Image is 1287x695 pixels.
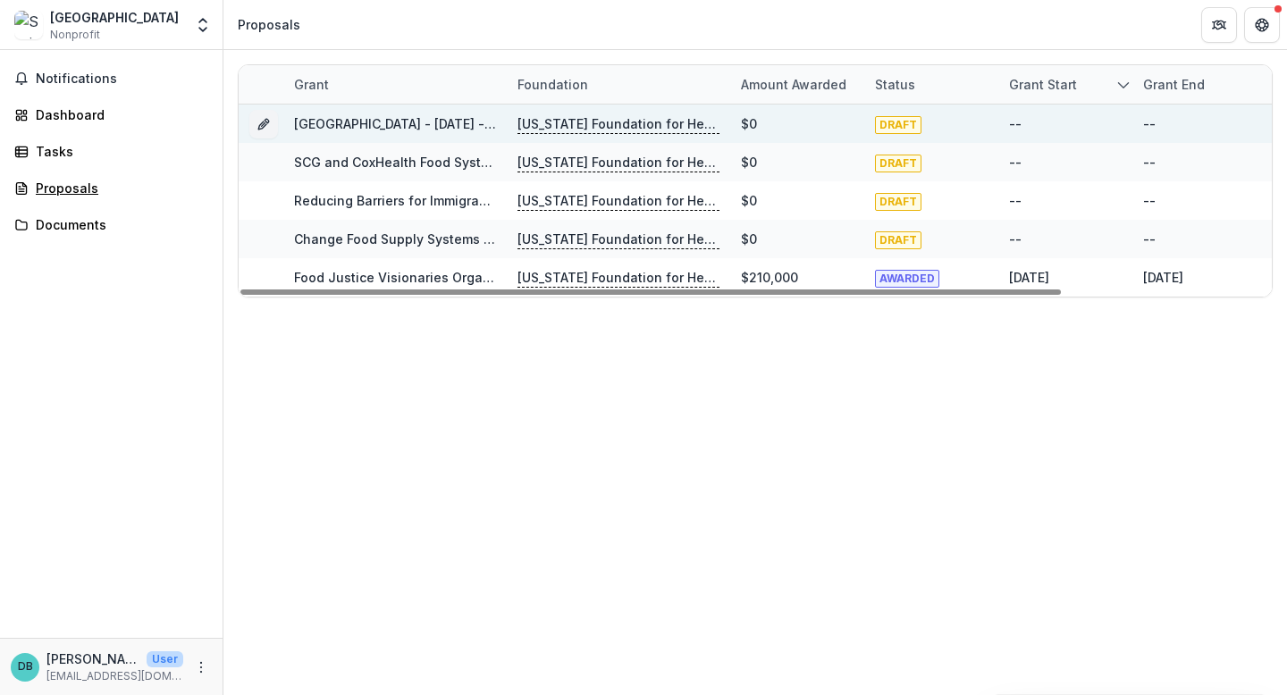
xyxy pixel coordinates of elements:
[294,116,843,131] a: [GEOGRAPHIC_DATA] - [DATE] - [DATE] Seeding Equitable and Sustainable Food Systems
[1009,153,1022,172] div: --
[231,12,307,38] nav: breadcrumb
[1143,153,1156,172] div: --
[517,114,719,134] p: [US_STATE] Foundation for Health
[741,114,757,133] div: $0
[36,71,208,87] span: Notifications
[294,193,935,208] a: Reducing Barriers for Immigrants to Participate in Farming in [GEOGRAPHIC_DATA], [GEOGRAPHIC_DATA]
[1009,230,1022,248] div: --
[36,215,201,234] div: Documents
[741,268,798,287] div: $210,000
[283,65,507,104] div: Grant
[1132,75,1215,94] div: Grant end
[46,649,139,668] p: [PERSON_NAME]
[507,65,730,104] div: Foundation
[730,65,864,104] div: Amount awarded
[46,668,183,684] p: [EMAIL_ADDRESS][DOMAIN_NAME]
[50,27,100,43] span: Nonprofit
[875,193,921,211] span: DRAFT
[1143,230,1156,248] div: --
[864,65,998,104] div: Status
[1132,65,1266,104] div: Grant end
[294,270,807,285] a: Food Justice Visionaries Organizing Improvement: A Cohort for Equitable Systems
[7,210,215,239] a: Documents
[7,137,215,166] a: Tasks
[190,657,212,678] button: More
[238,15,300,34] div: Proposals
[294,155,613,170] a: SCG and CoxHealth Food Systems Planning Project
[1244,7,1280,43] button: Get Help
[1201,7,1237,43] button: Partners
[1009,191,1022,210] div: --
[249,110,278,138] button: Grant 3592fe42-0111-4783-bc6a-8175e7cc041e
[998,65,1132,104] div: Grant start
[1143,268,1183,287] div: [DATE]
[517,153,719,172] p: [US_STATE] Foundation for Health
[741,230,757,248] div: $0
[1143,191,1156,210] div: --
[7,173,215,203] a: Proposals
[18,661,33,673] div: Deborah Bryant
[998,75,1088,94] div: Grant start
[283,75,340,94] div: Grant
[1116,78,1131,92] svg: sorted descending
[875,155,921,172] span: DRAFT
[36,105,201,124] div: Dashboard
[1143,114,1156,133] div: --
[7,100,215,130] a: Dashboard
[50,8,179,27] div: [GEOGRAPHIC_DATA]
[190,7,215,43] button: Open entity switcher
[730,75,857,94] div: Amount awarded
[1009,268,1049,287] div: [DATE]
[36,179,201,197] div: Proposals
[517,191,719,211] p: [US_STATE] Foundation for Health
[147,651,183,667] p: User
[517,268,719,288] p: [US_STATE] Foundation for Health
[875,116,921,134] span: DRAFT
[875,231,921,249] span: DRAFT
[741,191,757,210] div: $0
[7,64,215,93] button: Notifications
[294,231,541,247] a: Change Food Supply Systems in SWMO
[507,75,599,94] div: Foundation
[864,75,926,94] div: Status
[741,153,757,172] div: $0
[875,270,939,288] span: AWARDED
[1009,114,1022,133] div: --
[517,230,719,249] p: [US_STATE] Foundation for Health
[36,142,201,161] div: Tasks
[14,11,43,39] img: Springfield Community Gardens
